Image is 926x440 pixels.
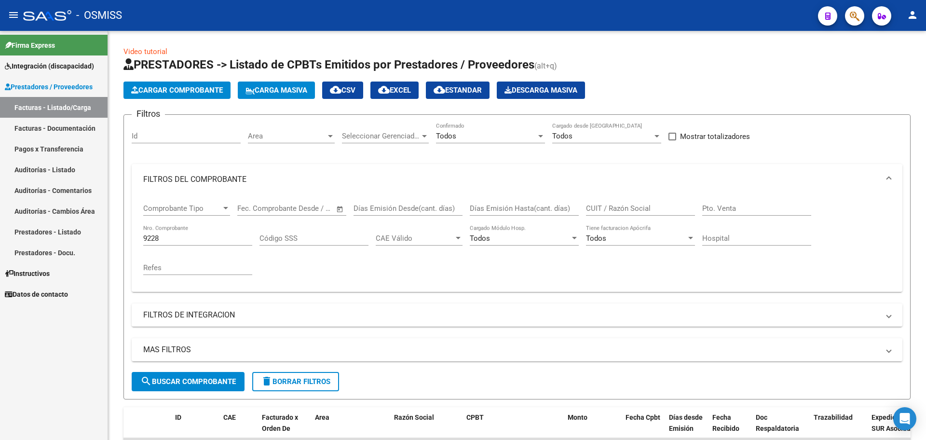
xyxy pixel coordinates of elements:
[322,82,363,99] button: CSV
[262,413,298,432] span: Facturado x Orden De
[893,407,916,430] div: Open Intercom Messenger
[237,204,269,213] input: Start date
[376,234,454,243] span: CAE Válido
[434,86,482,95] span: Estandar
[470,234,490,243] span: Todos
[261,377,330,386] span: Borrar Filtros
[261,375,272,387] mat-icon: delete
[5,82,93,92] span: Prestadores / Proveedores
[330,84,341,96] mat-icon: cloud_download
[370,82,419,99] button: EXCEL
[568,413,587,421] span: Monto
[436,132,456,140] span: Todos
[394,413,434,421] span: Razón Social
[132,338,902,361] mat-expansion-panel-header: MAS FILTROS
[669,413,703,432] span: Días desde Emisión
[497,82,585,99] app-download-masive: Descarga masiva de comprobantes (adjuntos)
[5,268,50,279] span: Instructivos
[140,377,236,386] span: Buscar Comprobante
[5,61,94,71] span: Integración (discapacidad)
[756,413,799,432] span: Doc Respaldatoria
[143,344,879,355] mat-panel-title: MAS FILTROS
[872,413,914,432] span: Expediente SUR Asociado
[252,372,339,391] button: Borrar Filtros
[378,86,411,95] span: EXCEL
[586,234,606,243] span: Todos
[238,82,315,99] button: Carga Masiva
[434,84,445,96] mat-icon: cloud_download
[626,413,660,421] span: Fecha Cpbt
[140,375,152,387] mat-icon: search
[680,131,750,142] span: Mostrar totalizadores
[5,289,68,300] span: Datos de contacto
[426,82,490,99] button: Estandar
[330,86,355,95] span: CSV
[8,9,19,21] mat-icon: menu
[132,164,902,195] mat-expansion-panel-header: FILTROS DEL COMPROBANTE
[132,303,902,327] mat-expansion-panel-header: FILTROS DE INTEGRACION
[5,40,55,51] span: Firma Express
[131,86,223,95] span: Cargar Comprobante
[143,204,221,213] span: Comprobante Tipo
[378,84,390,96] mat-icon: cloud_download
[315,413,329,421] span: Area
[335,204,346,215] button: Open calendar
[143,174,879,185] mat-panel-title: FILTROS DEL COMPROBANTE
[552,132,572,140] span: Todos
[123,58,534,71] span: PRESTADORES -> Listado de CPBTs Emitidos por Prestadores / Proveedores
[712,413,739,432] span: Fecha Recibido
[223,413,236,421] span: CAE
[907,9,918,21] mat-icon: person
[132,195,902,292] div: FILTROS DEL COMPROBANTE
[143,310,879,320] mat-panel-title: FILTROS DE INTEGRACION
[534,61,557,70] span: (alt+q)
[504,86,577,95] span: Descarga Masiva
[123,82,231,99] button: Cargar Comprobante
[245,86,307,95] span: Carga Masiva
[248,132,326,140] span: Area
[342,132,420,140] span: Seleccionar Gerenciador
[123,47,167,56] a: Video tutorial
[132,372,245,391] button: Buscar Comprobante
[277,204,324,213] input: End date
[814,413,853,421] span: Trazabilidad
[466,413,484,421] span: CPBT
[132,107,165,121] h3: Filtros
[497,82,585,99] button: Descarga Masiva
[76,5,122,26] span: - OSMISS
[175,413,181,421] span: ID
